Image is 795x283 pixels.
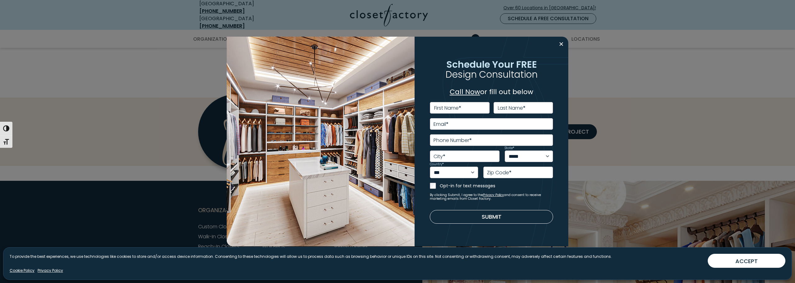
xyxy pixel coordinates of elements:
[505,147,514,150] label: State
[440,183,553,189] label: Opt-in for text messages
[430,193,553,201] small: By clicking Submit, I agree to the and consent to receive marketing emails from Closet Factory.
[38,268,63,273] a: Privacy Policy
[487,170,511,175] label: Zip Code
[446,68,538,81] span: Design Consultation
[483,193,504,197] a: Privacy Policy
[450,87,480,97] a: Call Now
[708,254,785,268] button: ACCEPT
[430,87,553,97] p: or fill out below
[557,39,566,49] button: Close modal
[430,210,553,224] button: Submit
[446,58,537,71] span: Schedule Your FREE
[227,37,415,246] img: Walk in closet with island
[434,138,472,143] label: Phone Number
[434,154,445,159] label: City
[10,268,34,273] a: Cookie Policy
[434,106,461,111] label: First Name
[430,163,444,166] label: Country
[434,122,448,127] label: Email
[10,254,612,259] p: To provide the best experiences, we use technologies like cookies to store and/or access device i...
[498,106,525,111] label: Last Name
